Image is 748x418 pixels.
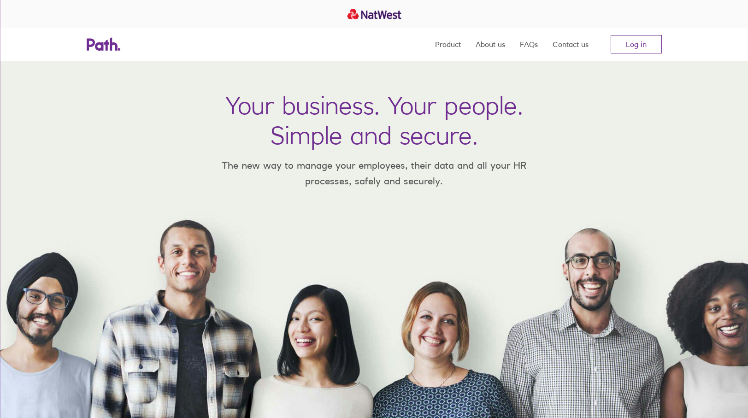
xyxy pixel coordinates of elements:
a: FAQs [520,28,538,61]
h1: Your business. Your people. Simple and secure. [225,90,523,150]
p: The new way to manage your employees, their data and all your HR processes, safely and securely. [208,158,540,188]
a: Product [435,28,461,61]
a: Log in [611,35,662,53]
a: Contact us [553,28,589,61]
a: About us [476,28,505,61]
